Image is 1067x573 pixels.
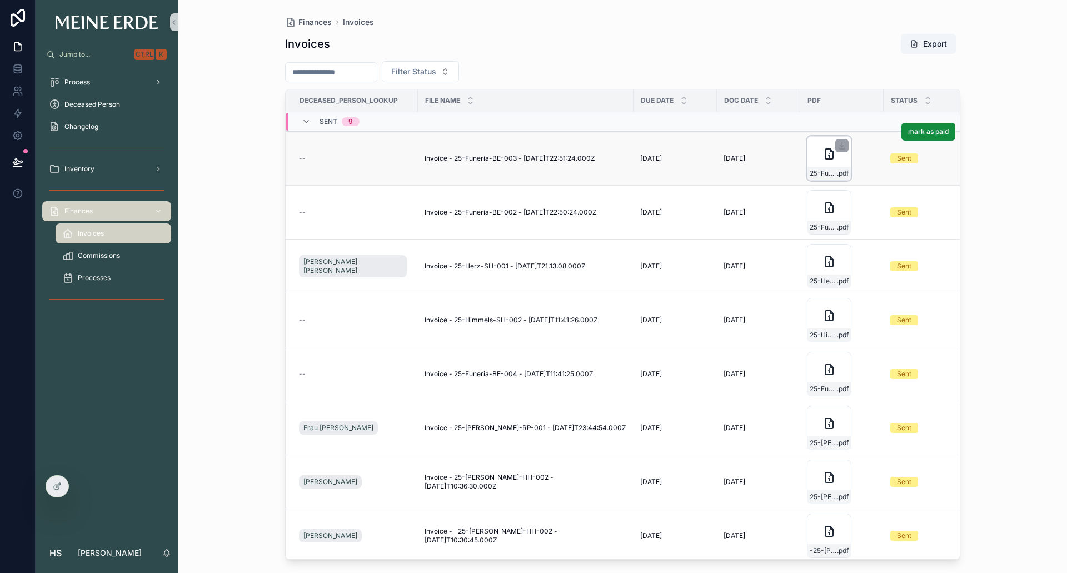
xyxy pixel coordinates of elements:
[724,208,794,217] a: [DATE]
[897,369,911,379] div: Sent
[640,208,710,217] a: [DATE]
[890,531,960,541] a: Sent
[640,531,662,540] span: [DATE]
[810,277,837,286] span: 25-Herz-SH-001-Reerdigung
[724,531,794,540] a: [DATE]
[42,94,171,114] a: Deceased Person
[303,257,402,275] span: [PERSON_NAME] [PERSON_NAME]
[285,17,332,28] a: Finances
[59,50,130,59] span: Jump to...
[890,153,960,163] a: Sent
[724,262,794,271] a: [DATE]
[810,385,837,393] span: 25-Funeria-BE-004-Reerdigung
[640,477,710,486] a: [DATE]
[425,262,586,271] span: Invoice - 25-Herz-SH-001 - [DATE]T21:13:08.000Z
[49,546,62,560] span: HS
[640,262,662,271] span: [DATE]
[640,531,710,540] a: [DATE]
[807,352,877,396] a: 25-Funeria-BE-004-Reerdigung.pdf
[299,253,411,280] a: [PERSON_NAME] [PERSON_NAME]
[640,316,710,325] a: [DATE]
[299,473,411,491] a: [PERSON_NAME]
[837,492,849,501] span: .pdf
[299,529,362,542] a: [PERSON_NAME]
[56,268,171,288] a: Processes
[42,159,171,179] a: Inventory
[425,423,627,432] a: Invoice - 25-[PERSON_NAME]-RP-001 - [DATE]T23:44:54.000Z
[299,527,411,545] a: [PERSON_NAME]
[897,531,911,541] div: Sent
[303,423,373,432] span: Frau [PERSON_NAME]
[640,208,662,217] span: [DATE]
[298,17,332,28] span: Finances
[425,154,595,163] span: Invoice - 25-Funeria-BE-003 - [DATE]T22:51:24.000Z
[724,316,745,325] span: [DATE]
[890,207,960,217] a: Sent
[42,201,171,221] a: Finances
[810,439,837,447] span: 25-[PERSON_NAME]-RP-001-Reerdigung
[807,460,877,504] a: 25-[PERSON_NAME]-HH-002-Reerdigung.pdf
[897,207,911,217] div: Sent
[897,153,911,163] div: Sent
[724,370,794,378] a: [DATE]
[320,117,337,126] span: Sent
[64,165,94,173] span: Inventory
[64,78,90,87] span: Process
[640,154,710,163] a: [DATE]
[724,154,745,163] span: [DATE]
[56,16,158,29] img: App logo
[299,316,411,325] a: --
[640,262,710,271] a: [DATE]
[901,34,956,54] button: Export
[425,96,460,105] span: File name
[56,246,171,266] a: Commissions
[303,477,357,486] span: [PERSON_NAME]
[425,527,627,545] a: Invoice - 25-[PERSON_NAME]-HH-002 - [DATE]T10:30:45.000Z
[425,370,627,378] a: Invoice - 25-Funeria-BE-004 - [DATE]T11:41:25.000Z
[724,531,745,540] span: [DATE]
[299,208,411,217] a: --
[425,316,627,325] a: Invoice - 25-Himmels-SH-002 - [DATE]T11:41:26.000Z
[425,423,626,432] span: Invoice - 25-[PERSON_NAME]-RP-001 - [DATE]T23:44:54.000Z
[807,190,877,235] a: 25-Funeria-BE-002-Reerdigung.pdf
[641,96,674,105] span: Due date
[303,531,357,540] span: [PERSON_NAME]
[897,315,911,325] div: Sent
[810,546,837,555] span: -25-[PERSON_NAME]-HH-002-Reerdigung
[724,316,794,325] a: [DATE]
[348,117,353,126] div: 9
[724,477,794,486] a: [DATE]
[807,96,821,105] span: Pdf
[837,331,849,340] span: .pdf
[36,64,178,322] div: scrollable content
[640,423,710,432] a: [DATE]
[157,50,166,59] span: K
[807,406,877,450] a: 25-[PERSON_NAME]-RP-001-Reerdigung.pdf
[640,370,710,378] a: [DATE]
[64,100,120,109] span: Deceased Person
[299,208,306,217] span: --
[391,66,436,77] span: Filter Status
[425,473,627,491] a: Invoice - 25-[PERSON_NAME]-HH-002 - [DATE]T10:36:30.000Z
[78,229,104,238] span: Invoices
[299,255,407,277] a: [PERSON_NAME] [PERSON_NAME]
[724,477,745,486] span: [DATE]
[897,477,911,487] div: Sent
[425,154,627,163] a: Invoice - 25-Funeria-BE-003 - [DATE]T22:51:24.000Z
[640,370,662,378] span: [DATE]
[299,154,411,163] a: --
[1,53,21,73] iframe: Spotlight
[837,439,849,447] span: .pdf
[891,96,918,105] span: Status
[810,223,837,232] span: 25-Funeria-BE-002-Reerdigung
[299,316,306,325] span: --
[64,122,98,131] span: Changelog
[724,96,758,105] span: Doc date
[42,117,171,137] a: Changelog
[299,419,411,437] a: Frau [PERSON_NAME]
[299,370,411,378] a: --
[807,298,877,342] a: 25-Himmels-SH-002-Reerdigung.pdf
[810,169,837,178] span: 25-Funeria-BE-003-Reerdigung
[42,72,171,92] a: Process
